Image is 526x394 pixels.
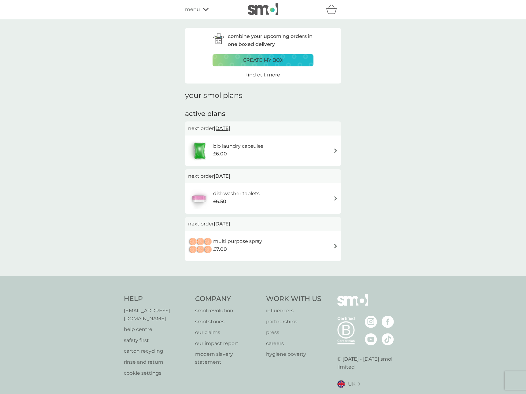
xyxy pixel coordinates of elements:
[246,72,280,78] span: find out more
[188,188,209,209] img: dishwasher tablets
[266,350,321,358] a: hygiene poverty
[185,109,341,119] h2: active plans
[185,91,341,100] h1: your smol plans
[365,316,377,328] img: visit the smol Instagram page
[188,235,213,257] img: multi purpose spray
[195,350,260,366] a: modern slavery statement
[188,125,338,132] p: next order
[213,198,226,206] span: £6.50
[124,358,189,366] a: rinse and return
[185,6,200,13] span: menu
[243,56,283,64] p: create my box
[382,333,394,345] img: visit the smol Tiktok page
[188,172,338,180] p: next order
[124,336,189,344] a: safety first
[333,196,338,201] img: arrow right
[124,347,189,355] a: carton recycling
[365,333,377,345] img: visit the smol Youtube page
[266,318,321,326] a: partnerships
[213,150,227,158] span: £6.00
[213,142,263,150] h6: bio laundry capsules
[188,140,211,162] img: bio laundry capsules
[124,307,189,322] a: [EMAIL_ADDRESS][DOMAIN_NAME]
[213,190,260,198] h6: dishwasher tablets
[214,218,230,230] span: [DATE]
[266,340,321,348] a: careers
[195,340,260,348] a: our impact report
[213,245,227,253] span: £7.00
[124,294,189,304] h4: Help
[195,318,260,326] a: smol stories
[337,380,345,388] img: UK flag
[246,71,280,79] a: find out more
[382,316,394,328] img: visit the smol Facebook page
[358,382,360,386] img: select a new location
[326,3,341,16] div: basket
[188,220,338,228] p: next order
[348,380,355,388] span: UK
[337,355,402,371] p: © [DATE] - [DATE] smol limited
[195,329,260,336] a: our claims
[337,294,368,315] img: smol
[228,32,313,48] p: combine your upcoming orders in one boxed delivery
[213,54,313,66] button: create my box
[248,3,278,15] img: smol
[195,307,260,315] a: smol revolution
[195,294,260,304] h4: Company
[124,369,189,377] a: cookie settings
[333,148,338,153] img: arrow right
[266,329,321,336] a: press
[266,294,321,304] h4: Work With Us
[333,244,338,248] img: arrow right
[214,170,230,182] span: [DATE]
[213,237,262,245] h6: multi purpose spray
[214,122,230,134] span: [DATE]
[124,325,189,333] a: help centre
[266,307,321,315] a: influencers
